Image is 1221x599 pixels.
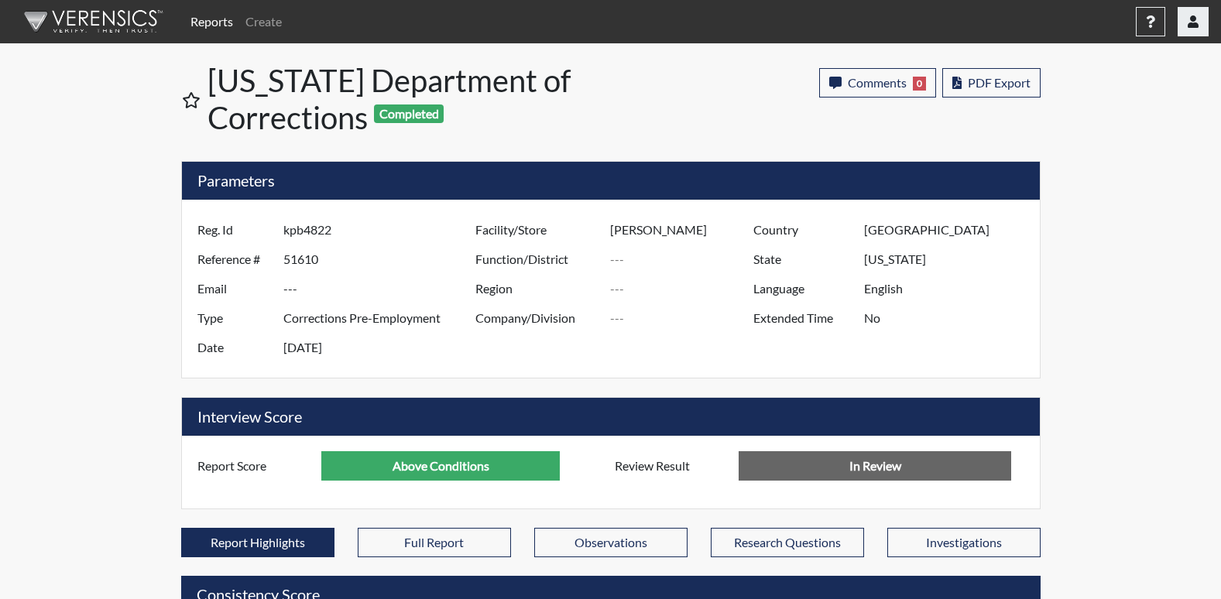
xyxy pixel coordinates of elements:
input: --- [283,215,479,245]
input: --- [864,303,1035,333]
input: --- [610,274,757,303]
a: Create [239,6,288,37]
input: --- [283,245,479,274]
label: Date [186,333,283,362]
input: --- [283,274,479,303]
label: Type [186,303,283,333]
button: Investigations [887,528,1041,557]
label: State [742,245,864,274]
a: Reports [184,6,239,37]
input: --- [864,215,1035,245]
button: PDF Export [942,68,1041,98]
label: Company/Division [464,303,611,333]
input: --- [864,274,1035,303]
h5: Interview Score [182,398,1040,436]
input: --- [283,333,479,362]
span: Comments [848,75,907,90]
input: --- [283,303,479,333]
label: Country [742,215,864,245]
label: Extended Time [742,303,864,333]
input: --- [321,451,560,481]
label: Email [186,274,283,303]
button: Full Report [358,528,511,557]
button: Observations [534,528,688,557]
label: Facility/Store [464,215,611,245]
label: Reg. Id [186,215,283,245]
label: Function/District [464,245,611,274]
input: --- [610,303,757,333]
input: --- [610,215,757,245]
button: Comments0 [819,68,936,98]
span: 0 [913,77,926,91]
button: Research Questions [711,528,864,557]
span: PDF Export [968,75,1031,90]
label: Review Result [603,451,739,481]
button: Report Highlights [181,528,334,557]
h1: [US_STATE] Department of Corrections [208,62,612,136]
input: --- [610,245,757,274]
h5: Parameters [182,162,1040,200]
label: Region [464,274,611,303]
label: Reference # [186,245,283,274]
input: No Decision [739,451,1011,481]
label: Report Score [186,451,322,481]
span: Completed [374,104,444,123]
label: Language [742,274,864,303]
input: --- [864,245,1035,274]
